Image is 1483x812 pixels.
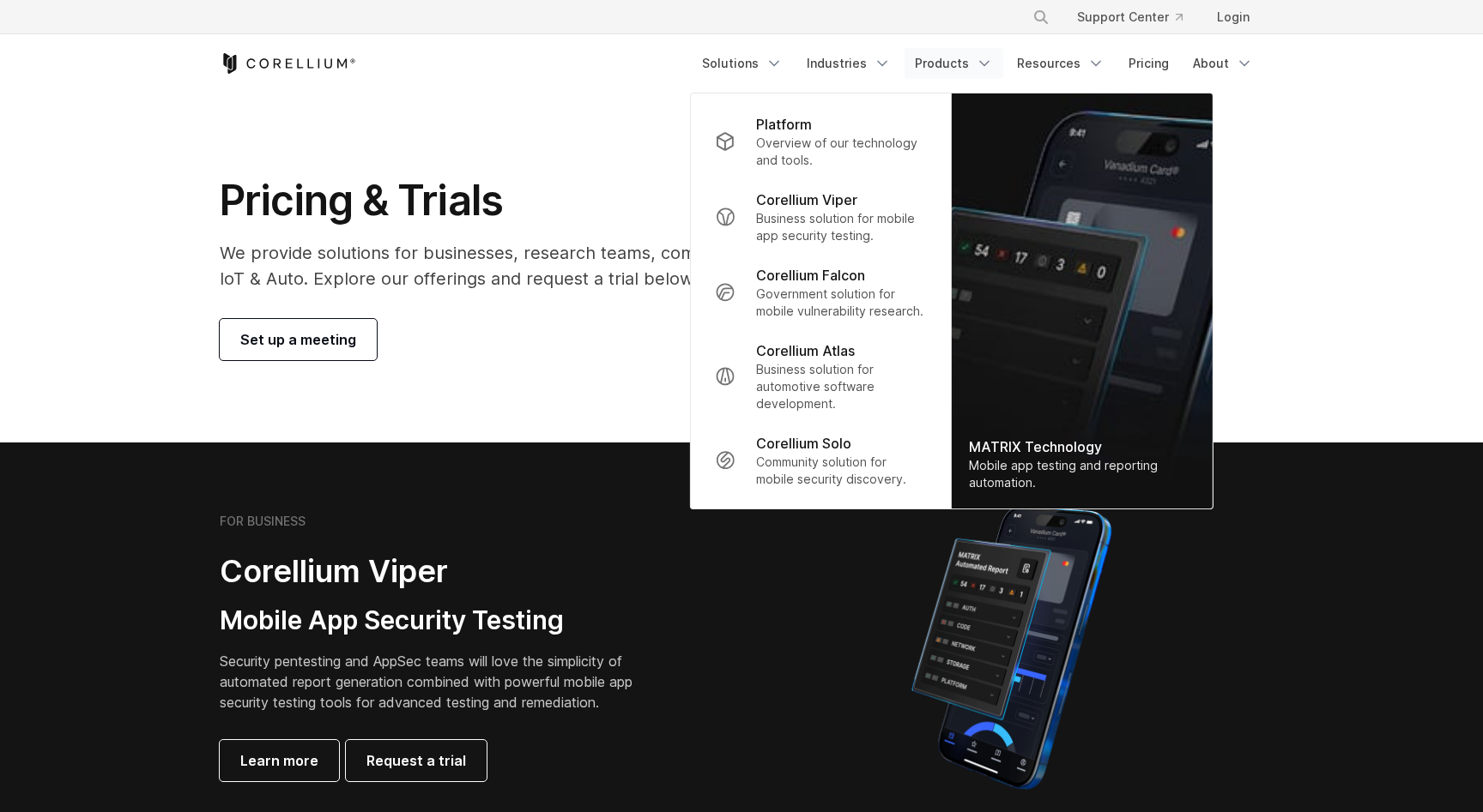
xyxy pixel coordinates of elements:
a: Request a trial [346,740,487,781]
span: Set up a meeting [240,329,356,350]
p: Corellium Solo [756,433,851,454]
img: Corellium MATRIX automated report on iPhone showing app vulnerability test results across securit... [882,497,1141,797]
h6: FOR BUSINESS [220,514,306,529]
a: Login [1203,2,1263,33]
a: Products [905,48,1003,79]
p: Platform [756,114,812,135]
span: Learn more [240,750,318,771]
a: Corellium Home [220,53,356,74]
a: Corellium Viper Business solution for mobile app security testing. [701,179,941,255]
h1: Pricing & Trials [220,175,904,226]
h3: Mobile App Security Testing [220,604,659,637]
a: Pricing [1118,48,1179,79]
p: Community solution for mobile security discovery. [756,454,927,488]
div: MATRIX Technology [969,436,1195,457]
a: Learn more [220,740,339,781]
div: Mobile app testing and reporting automation. [969,457,1195,491]
a: Resources [1007,48,1115,79]
a: Corellium Solo Community solution for mobile security discovery. [701,423,941,498]
a: Industries [796,48,901,79]
p: We provide solutions for businesses, research teams, community individuals, and IoT & Auto. Explo... [220,240,904,292]
div: Navigation Menu [1012,2,1263,33]
p: Corellium Atlas [756,340,855,361]
button: Search [1026,2,1056,33]
a: About [1183,48,1263,79]
p: Corellium Viper [756,189,857,210]
p: Corellium Falcon [756,265,865,286]
p: Overview of our technology and tools. [756,135,927,169]
a: Support Center [1063,2,1196,33]
div: Navigation Menu [692,48,1263,79]
p: Security pentesting and AppSec teams will love the simplicity of automated report generation comb... [220,651,659,713]
p: Business solution for mobile app security testing. [756,210,927,244]
a: Set up a meeting [220,319,377,360]
p: Business solution for automotive software development. [756,361,927,412]
h2: Corellium Viper [220,552,659,591]
p: Government solution for mobile vulnerability research. [756,286,927,320]
a: Platform Overview of our technology and tools. [701,104,941,179]
a: Corellium Atlas Business solution for automotive software development. [701,330,941,423]
a: Solutions [692,48,793,79]
a: MATRIX Technology Mobile app testing and reporting automation. [952,93,1213,508]
span: Request a trial [366,750,466,771]
img: Matrix_WebNav_1x [952,93,1213,508]
a: Corellium Falcon Government solution for mobile vulnerability research. [701,255,941,330]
